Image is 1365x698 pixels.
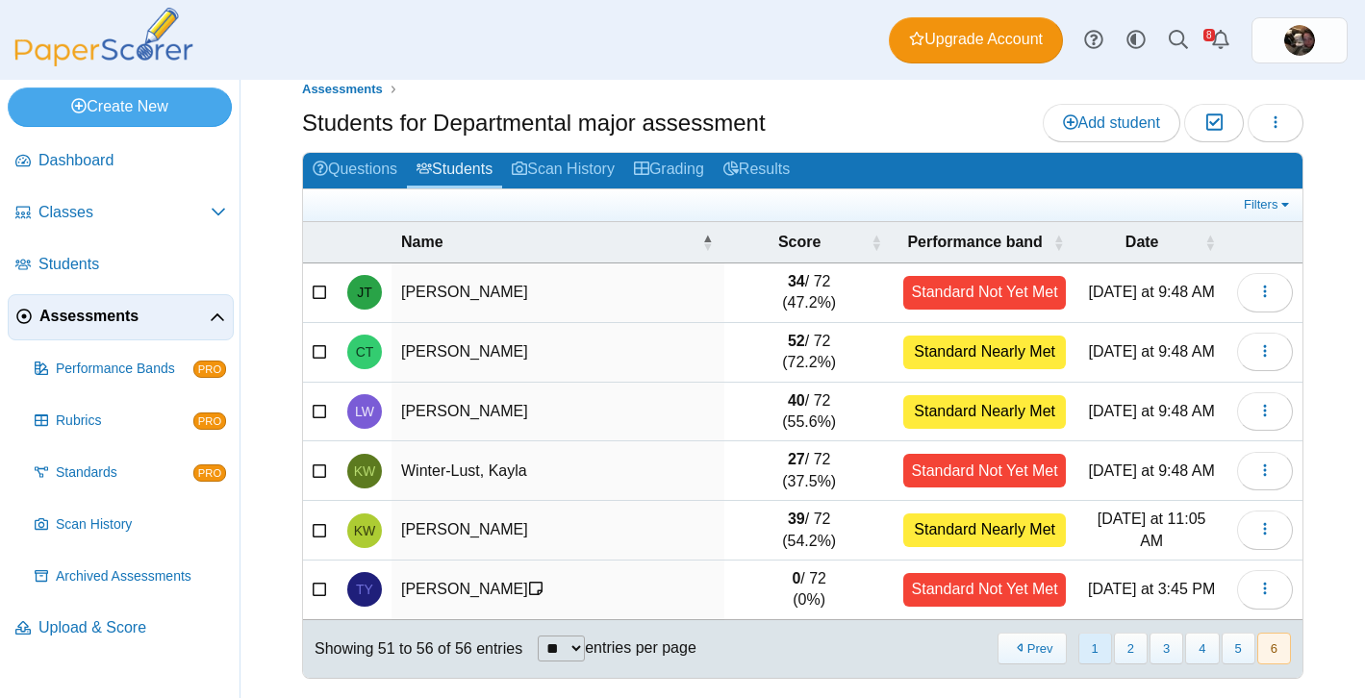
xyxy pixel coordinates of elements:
span: Kaiden Woodall [354,524,376,537]
a: Standards PRO [27,450,234,496]
td: / 72 (54.2%) [724,501,893,561]
button: 3 [1150,633,1183,664]
span: Score [778,234,821,250]
a: Students [407,153,502,188]
div: Showing 51 to 56 of 56 entries [303,620,522,678]
span: Date [1125,234,1159,250]
span: Standards [56,463,193,483]
b: 27 [788,451,805,467]
img: ps.jo0vLZGqkczVgVaR [1284,25,1315,56]
td: / 72 (72.2%) [724,323,893,383]
a: Results [714,153,799,188]
a: PaperScorer [8,53,200,69]
time: Sep 2, 2025 at 3:45 PM [1088,581,1215,597]
td: [PERSON_NAME] [392,383,724,442]
time: Sep 4, 2025 at 9:48 AM [1089,343,1215,360]
div: Standard Not Yet Met [903,573,1066,607]
span: Luke Westlake [355,405,374,418]
time: Sep 4, 2025 at 9:48 AM [1089,462,1215,479]
td: [PERSON_NAME] [392,501,724,561]
td: [PERSON_NAME] [392,561,724,620]
button: 2 [1114,633,1148,664]
a: Upload & Score [8,606,234,652]
span: Scan History [56,515,226,535]
b: 52 [788,333,805,349]
h1: Students for Departmental major assessment [302,107,766,139]
div: Standard Not Yet Met [903,454,1066,487]
span: PRO [193,361,226,378]
span: Rubrics [56,411,193,431]
span: Name [401,234,443,250]
img: PaperScorer [8,8,200,66]
time: Sep 4, 2025 at 9:48 AM [1089,403,1215,419]
div: Standard Nearly Met [903,513,1066,547]
button: 5 [1222,633,1255,664]
time: Sep 3, 2025 at 11:05 AM [1098,511,1206,548]
button: 1 [1078,633,1112,664]
span: Archived Assessments [56,567,226,586]
a: Grading [624,153,714,188]
span: Date : Activate to sort [1204,222,1216,262]
a: Upgrade Account [889,17,1063,63]
a: Create New [8,87,232,126]
span: Performance band [907,234,1042,250]
span: Dashboard [38,150,226,171]
span: Chase Thomas [356,345,374,359]
a: Rubrics PRO [27,398,234,444]
button: 6 [1257,633,1291,664]
span: Kayla Winter-Lust [354,464,376,478]
a: Students [8,242,234,288]
span: PRO [193,412,226,430]
span: Assessments [302,82,383,96]
button: Previous [998,633,1066,664]
a: Add student [1043,104,1180,142]
b: 39 [788,511,805,527]
b: 40 [788,392,805,409]
a: Dashboard [8,138,234,185]
div: Standard Nearly Met [903,336,1066,369]
b: 34 [788,273,805,289]
td: / 72 (37.5%) [724,441,893,501]
a: Filters [1239,195,1298,214]
div: Standard Nearly Met [903,395,1066,429]
span: Assessments [39,306,210,327]
td: / 72 (47.2%) [724,263,893,323]
a: Scan History [502,153,624,188]
a: Alerts [1200,19,1242,62]
span: Score : Activate to sort [871,222,882,262]
span: Jonathan Terron [357,286,372,299]
a: Assessments [8,294,234,340]
td: [PERSON_NAME] [392,323,724,383]
span: Upgrade Account [909,29,1043,50]
td: / 72 (0%) [724,561,893,620]
time: Sep 4, 2025 at 9:48 AM [1089,284,1215,300]
a: Questions [303,153,407,188]
b: 0 [792,570,800,586]
a: ps.jo0vLZGqkczVgVaR [1251,17,1348,63]
nav: pagination [996,633,1291,664]
a: Assessments [297,78,388,102]
a: Scan History [27,502,234,548]
div: Standard Not Yet Met [903,276,1066,310]
td: [PERSON_NAME] [392,263,724,323]
span: Classes [38,202,211,223]
span: Add student [1063,114,1160,131]
button: 4 [1185,633,1219,664]
td: Winter-Lust, Kayla [392,441,724,501]
span: Students [38,254,226,275]
a: Performance Bands PRO [27,346,234,392]
span: PRO [193,464,226,482]
label: entries per page [585,639,696,656]
td: / 72 (55.6%) [724,383,893,442]
a: Classes [8,190,234,237]
span: Alissa Packer [1284,25,1315,56]
span: Name : Activate to invert sorting [701,222,713,262]
span: Performance Bands [56,360,193,379]
span: Performance band : Activate to sort [1052,222,1064,262]
span: Tyler Young [356,583,373,596]
a: Archived Assessments [27,554,234,600]
span: Upload & Score [38,617,226,638]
